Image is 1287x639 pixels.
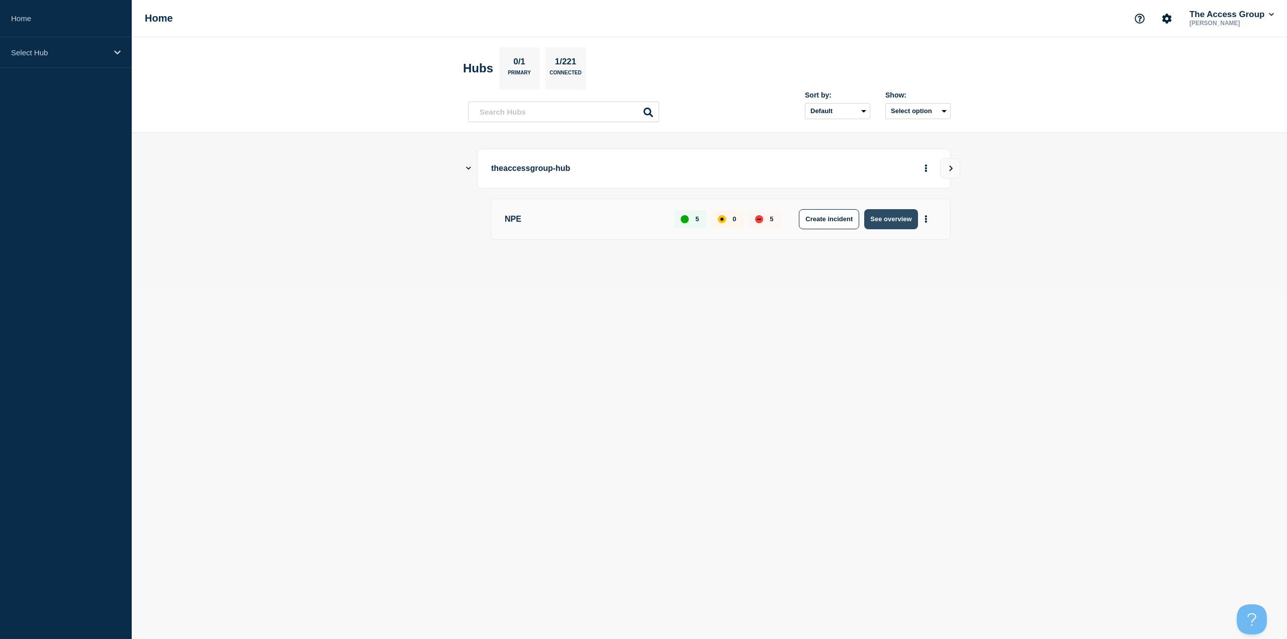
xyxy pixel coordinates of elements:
[695,215,699,223] p: 5
[805,103,870,119] select: Sort by
[920,210,933,228] button: More actions
[940,158,960,178] button: View
[770,215,773,223] p: 5
[1187,20,1276,27] p: [PERSON_NAME]
[549,70,581,80] p: Connected
[864,209,917,229] button: See overview
[755,215,763,223] div: down
[805,91,870,99] div: Sort by:
[145,13,173,24] h1: Home
[491,159,769,178] p: theaccessgroup-hub
[510,57,529,70] p: 0/1
[799,209,859,229] button: Create incident
[718,215,726,223] div: affected
[551,57,580,70] p: 1/221
[468,102,659,122] input: Search Hubs
[885,103,951,119] button: Select option
[466,165,471,172] button: Show Connected Hubs
[1129,8,1150,29] button: Support
[508,70,531,80] p: Primary
[885,91,951,99] div: Show:
[11,48,108,57] p: Select Hub
[1237,604,1267,634] iframe: Help Scout Beacon - Open
[505,209,663,229] p: NPE
[732,215,736,223] p: 0
[463,61,493,75] h2: Hubs
[681,215,689,223] div: up
[920,159,933,178] button: More actions
[1187,10,1276,20] button: The Access Group
[1156,8,1177,29] button: Account settings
